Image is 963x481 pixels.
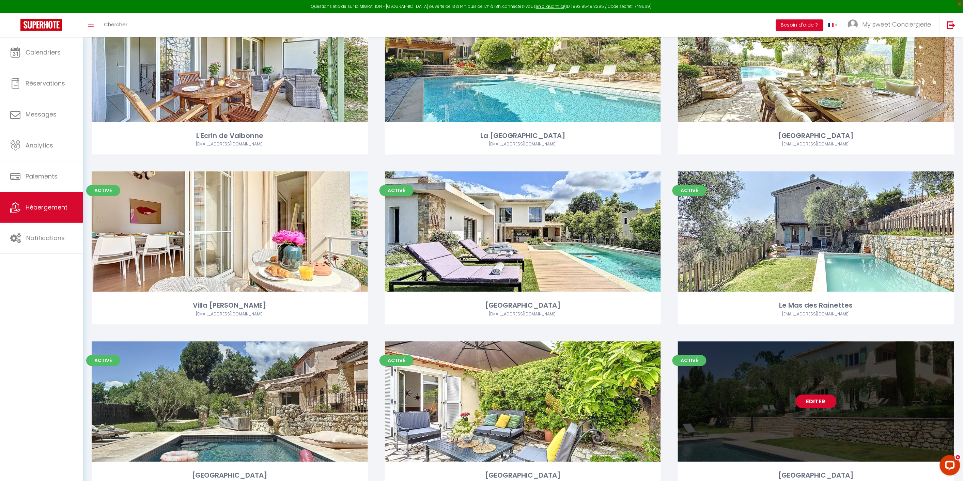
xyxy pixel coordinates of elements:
span: Messages [26,110,57,119]
span: Activé [86,355,120,366]
span: Chercher [104,21,127,28]
a: Editer [209,395,250,408]
a: Editer [796,225,837,239]
div: [GEOGRAPHIC_DATA] [385,470,661,481]
div: Airbnb [92,311,368,318]
button: Besoin d'aide ? [776,19,823,31]
div: [GEOGRAPHIC_DATA] [385,300,661,311]
span: Activé [379,355,414,366]
a: Editer [796,56,837,69]
a: ... My sweet Conciergerie [843,13,940,37]
img: ... [848,19,858,30]
div: [GEOGRAPHIC_DATA] [678,470,954,481]
span: Paiements [26,172,58,181]
div: La [GEOGRAPHIC_DATA] [385,131,661,141]
img: Super Booking [20,19,62,31]
a: en cliquant ici [536,3,564,9]
span: Calendriers [26,48,61,57]
div: [GEOGRAPHIC_DATA] [92,470,368,481]
img: logout [947,21,956,29]
div: Airbnb [678,311,954,318]
div: Airbnb [385,311,661,318]
div: Villa [PERSON_NAME] [92,300,368,311]
span: Notifications [26,234,65,242]
a: Editer [502,56,543,69]
span: Réservations [26,79,65,88]
div: Le Mas des Rainettes [678,300,954,311]
iframe: LiveChat chat widget [934,452,963,481]
div: Airbnb [678,141,954,148]
div: Airbnb [92,141,368,148]
a: Chercher [99,13,133,37]
a: Editer [209,56,250,69]
a: Editer [502,395,543,408]
a: Editer [796,395,837,408]
span: Activé [86,185,120,196]
span: Hébergement [26,203,67,212]
div: L'Ecrin de Valbonne [92,131,368,141]
span: Analytics [26,141,53,150]
a: Editer [209,225,250,239]
span: My sweet Conciergerie [863,20,931,29]
span: Activé [672,355,706,366]
a: Editer [502,225,543,239]
span: Activé [672,185,706,196]
span: Activé [379,185,414,196]
div: [GEOGRAPHIC_DATA] [678,131,954,141]
div: Airbnb [385,141,661,148]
